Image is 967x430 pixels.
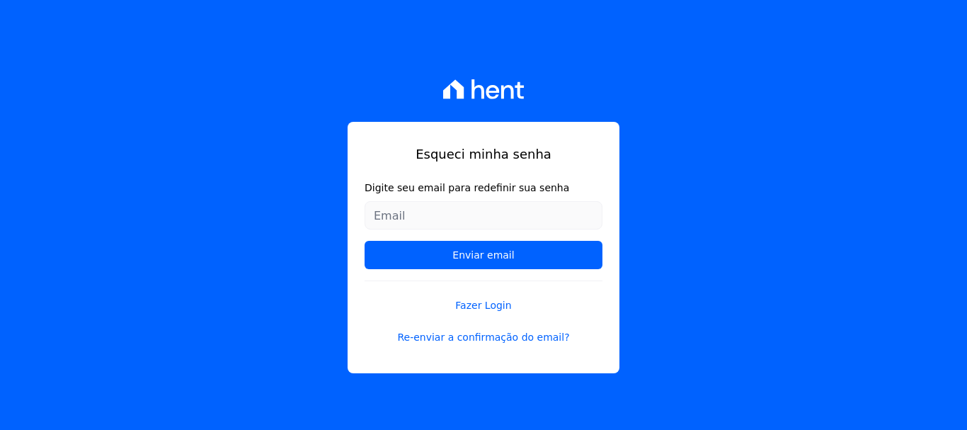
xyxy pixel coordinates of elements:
label: Digite seu email para redefinir sua senha [365,181,602,196]
h1: Esqueci minha senha [365,145,602,164]
a: Fazer Login [365,281,602,313]
input: Email [365,201,602,230]
a: Re-enviar a confirmação do email? [365,330,602,345]
input: Enviar email [365,241,602,269]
